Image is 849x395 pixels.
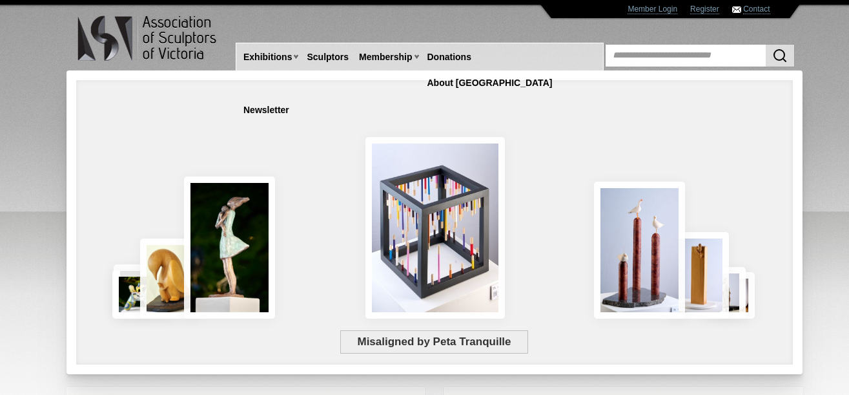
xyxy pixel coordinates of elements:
[238,98,294,122] a: Newsletter
[422,71,558,95] a: About [GEOGRAPHIC_DATA]
[422,45,476,69] a: Donations
[743,5,770,14] a: Contact
[77,13,219,64] img: logo.png
[772,48,788,63] img: Search
[670,232,729,319] img: Little Frog. Big Climb
[340,330,528,354] span: Misaligned by Peta Tranquille
[690,5,719,14] a: Register
[184,176,276,319] img: Connection
[594,182,685,319] img: Rising Tides
[238,45,297,69] a: Exhibitions
[732,6,741,13] img: Contact ASV
[628,5,677,14] a: Member Login
[365,137,505,319] img: Misaligned
[354,45,417,69] a: Membership
[302,45,354,69] a: Sculptors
